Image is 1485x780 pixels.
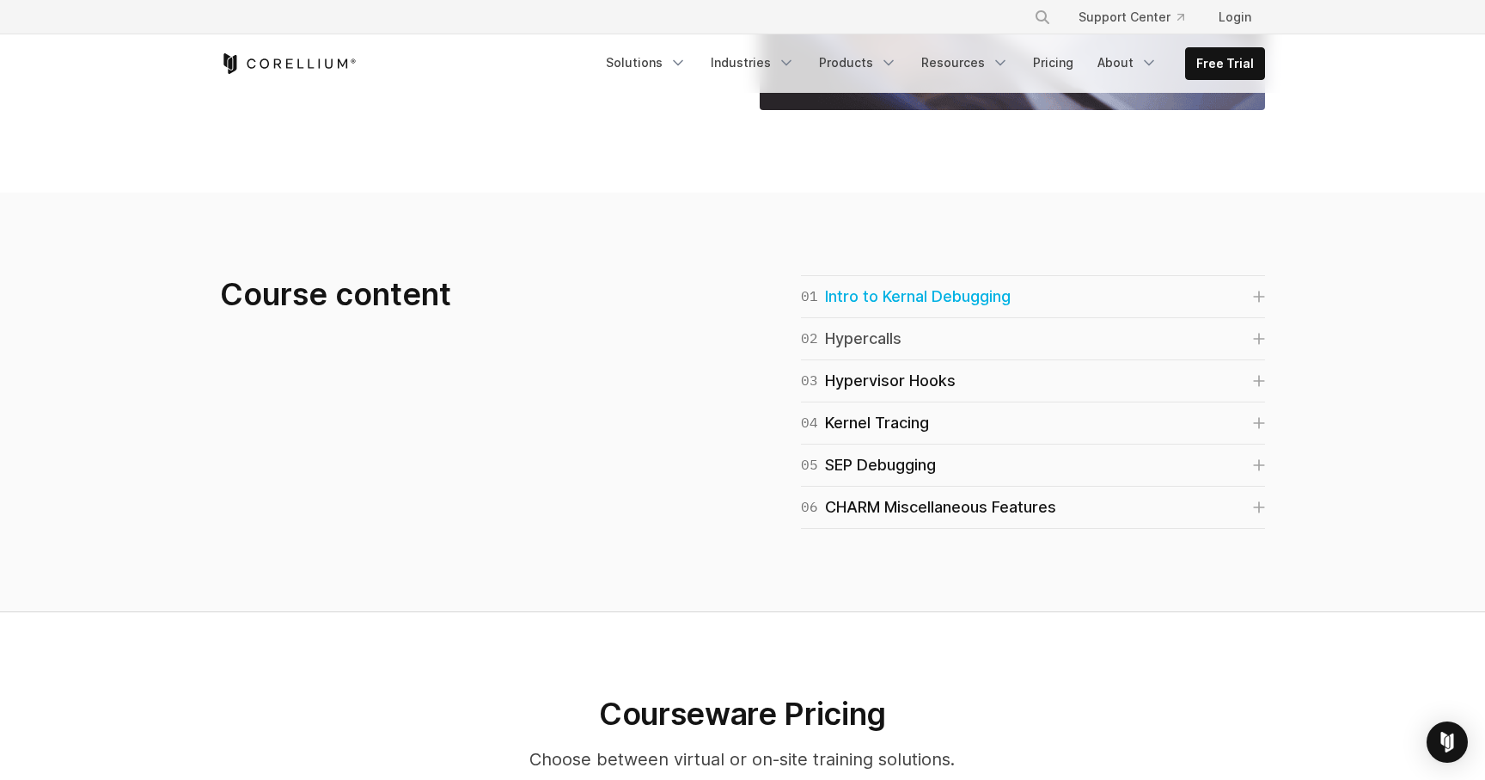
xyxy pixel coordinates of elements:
div: CHARM Miscellaneous Features [801,495,1056,519]
div: SEP Debugging [801,453,936,477]
span: 04 [801,411,818,435]
a: 03Hypervisor Hooks [801,369,1265,393]
span: 05 [801,453,818,477]
div: Intro to Kernal Debugging [801,285,1011,309]
span: 03 [801,369,818,393]
a: 02Hypercalls [801,327,1265,351]
a: Login [1205,2,1265,33]
a: 04Kernel Tracing [801,411,1265,435]
a: Pricing [1023,47,1084,78]
a: 06CHARM Miscellaneous Features [801,495,1265,519]
div: Navigation Menu [596,47,1265,80]
div: Open Intercom Messenger [1427,722,1468,763]
div: Hypervisor Hooks [801,369,956,393]
div: Hypercalls [801,327,901,351]
a: 05SEP Debugging [801,453,1265,477]
span: 06 [801,495,818,519]
div: Navigation Menu [1013,2,1265,33]
a: Solutions [596,47,697,78]
h2: Course content [220,275,660,314]
a: Resources [911,47,1019,78]
a: Support Center [1065,2,1198,33]
a: About [1087,47,1168,78]
div: Kernel Tracing [801,411,929,435]
a: Products [809,47,907,78]
a: Corellium Home [220,53,357,74]
button: Search [1027,2,1058,33]
a: 01Intro to Kernal Debugging [801,285,1265,309]
a: Industries [700,47,805,78]
span: 01 [801,285,818,309]
h2: Courseware Pricing [400,695,1085,733]
p: Choose between virtual or on-site training solutions. [400,746,1085,772]
a: Free Trial [1186,48,1264,79]
span: 02 [801,327,818,351]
